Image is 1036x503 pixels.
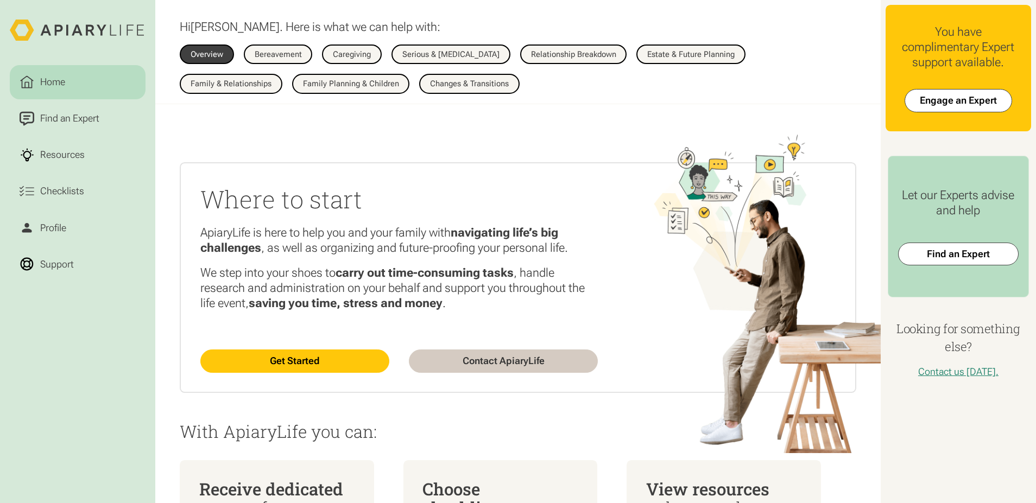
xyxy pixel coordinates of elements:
[37,148,87,162] div: Resources
[180,20,440,35] p: Hi . Here is what we can help with:
[180,422,856,441] p: With ApiaryLife you can:
[898,188,1019,218] div: Let our Experts advise and help
[895,24,1022,70] div: You have complimentary Expert support available.
[200,225,598,256] p: ApiaryLife is here to help you and your family with , as well as organizing and future-proofing y...
[409,349,598,372] a: Contact ApiaryLife
[37,111,102,126] div: Find an Expert
[905,89,1012,112] a: Engage an Expert
[10,211,146,245] a: Profile
[520,44,627,65] a: Relationship Breakdown
[180,74,282,94] a: Family & Relationships
[191,80,271,88] div: Family & Relationships
[37,220,68,235] div: Profile
[10,138,146,172] a: Resources
[10,247,146,282] a: Support
[531,50,616,59] div: Relationship Breakdown
[255,50,302,59] div: Bereavement
[244,44,313,65] a: Bereavement
[636,44,746,65] a: Estate & Future Planning
[391,44,510,65] a: Serious & [MEDICAL_DATA]
[200,265,598,311] p: We step into your shoes to , handle research and administration on your behalf and support you th...
[322,44,382,65] a: Caregiving
[886,320,1031,356] h4: Looking for something else?
[37,257,76,271] div: Support
[200,349,389,372] a: Get Started
[430,80,509,88] div: Changes & Transitions
[898,243,1019,265] a: Find an Expert
[646,477,769,500] span: View resources
[10,101,146,136] a: Find an Expert
[333,50,371,59] div: Caregiving
[200,183,598,215] h2: Where to start
[336,265,514,279] strong: carry out time-consuming tasks
[10,174,146,208] a: Checklists
[402,50,500,59] div: Serious & [MEDICAL_DATA]
[419,74,520,94] a: Changes & Transitions
[647,50,735,59] div: Estate & Future Planning
[191,20,280,34] span: [PERSON_NAME]
[180,44,234,65] a: Overview
[249,296,443,310] strong: saving you time, stress and money
[292,74,410,94] a: Family Planning & Children
[303,80,399,88] div: Family Planning & Children
[37,75,67,90] div: Home
[918,366,999,377] a: Contact us [DATE].
[37,184,86,199] div: Checklists
[200,225,558,254] strong: navigating life’s big challenges
[10,65,146,99] a: Home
